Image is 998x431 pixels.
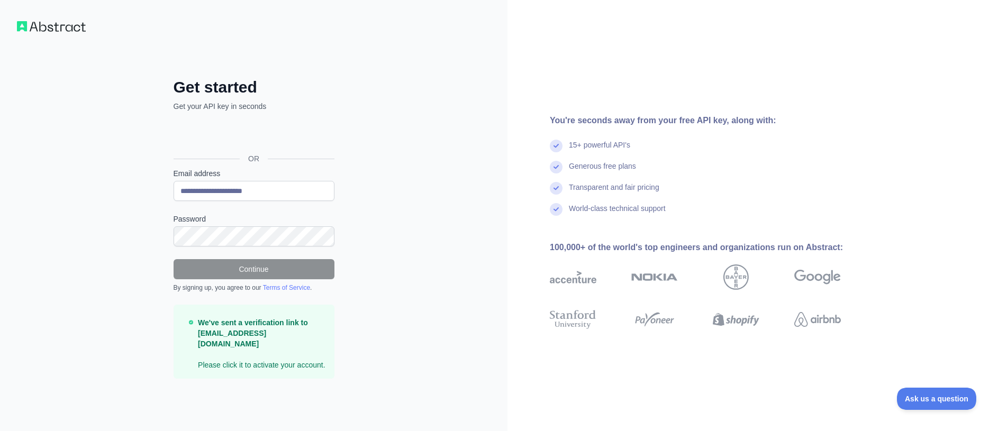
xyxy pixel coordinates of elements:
img: shopify [713,308,759,331]
img: google [794,264,841,290]
img: nokia [631,264,678,290]
img: check mark [550,140,562,152]
img: stanford university [550,308,596,331]
img: airbnb [794,308,841,331]
img: check mark [550,203,562,216]
iframe: Toggle Customer Support [897,388,977,410]
img: Workflow [17,21,86,32]
div: 15+ powerful API's [569,140,630,161]
div: By signing up, you agree to our . [174,283,334,292]
img: check mark [550,161,562,173]
img: accenture [550,264,596,290]
div: Generous free plans [569,161,636,182]
button: Continue [174,259,334,279]
iframe: Botón de Acceder con Google [168,123,338,146]
label: Email address [174,168,334,179]
h2: Get started [174,78,334,97]
span: OR [240,153,268,164]
img: check mark [550,182,562,195]
div: 100,000+ of the world's top engineers and organizations run on Abstract: [550,241,875,254]
div: Transparent and fair pricing [569,182,659,203]
label: Password [174,214,334,224]
div: World-class technical support [569,203,666,224]
a: Terms of Service [263,284,310,291]
div: Acceder con Google. Se abre en una pestaña nueva [174,123,332,146]
p: Get your API key in seconds [174,101,334,112]
p: Please click it to activate your account. [198,317,325,370]
img: bayer [723,264,749,290]
div: You're seconds away from your free API key, along with: [550,114,875,127]
img: payoneer [631,308,678,331]
strong: We've sent a verification link to [EMAIL_ADDRESS][DOMAIN_NAME] [198,318,308,348]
